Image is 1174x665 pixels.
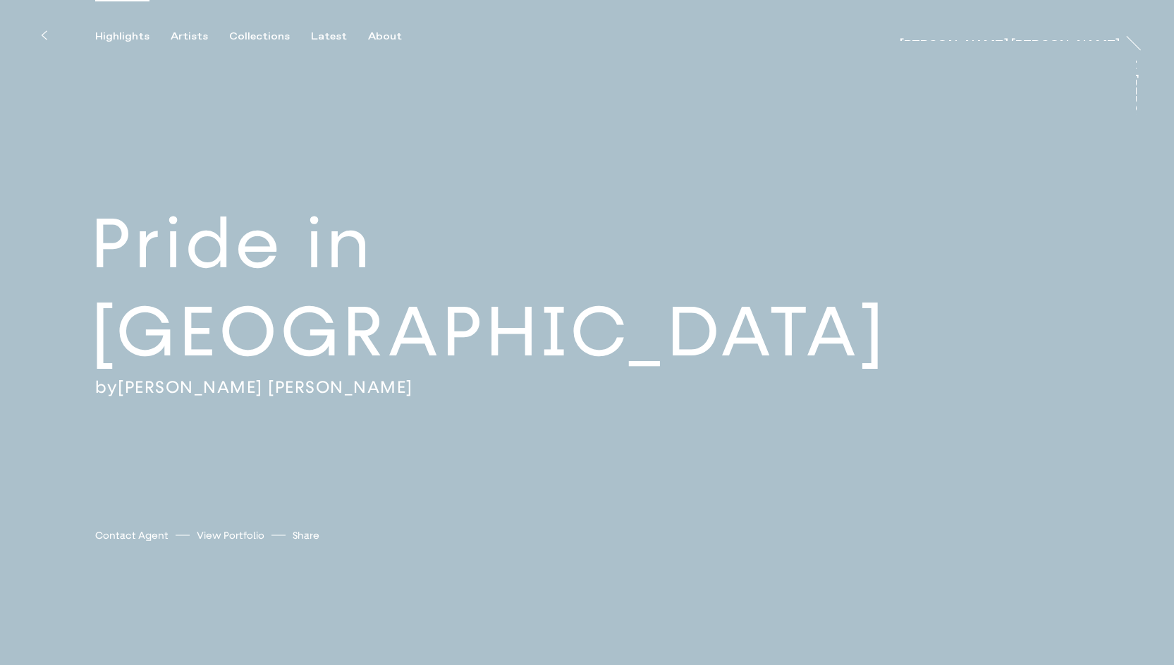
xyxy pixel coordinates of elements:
button: Highlights [95,30,171,43]
button: Share [293,526,319,545]
a: View Portfolio [197,528,264,543]
div: Highlights [95,30,149,43]
button: Collections [229,30,311,43]
span: by [95,377,118,398]
a: [PERSON_NAME] [PERSON_NAME] [900,27,1120,41]
button: About [368,30,423,43]
div: Latest [311,30,347,43]
button: Latest [311,30,368,43]
h2: Pride in [GEOGRAPHIC_DATA] [91,200,1174,377]
a: At [PERSON_NAME] [1136,57,1150,115]
a: [PERSON_NAME] [PERSON_NAME] [118,377,413,398]
div: At [PERSON_NAME] [1126,57,1137,183]
button: Artists [171,30,229,43]
a: Contact Agent [95,528,169,543]
div: Artists [171,30,208,43]
div: Collections [229,30,290,43]
div: About [368,30,402,43]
